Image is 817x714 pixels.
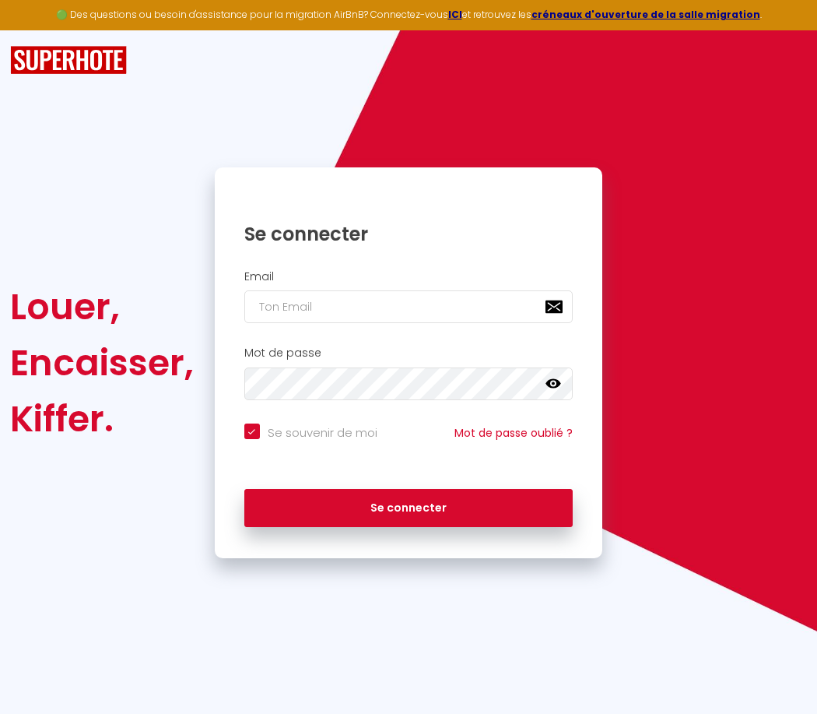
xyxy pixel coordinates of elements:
div: Encaisser, [10,335,194,391]
a: Mot de passe oublié ? [454,425,573,441]
h2: Mot de passe [244,346,573,360]
h1: Se connecter [244,222,573,246]
div: Louer, [10,279,194,335]
a: ICI [448,8,462,21]
a: créneaux d'ouverture de la salle migration [531,8,760,21]
div: Kiffer. [10,391,194,447]
img: SuperHote logo [10,46,127,75]
button: Se connecter [244,489,573,528]
h2: Email [244,270,573,283]
input: Ton Email [244,290,573,323]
